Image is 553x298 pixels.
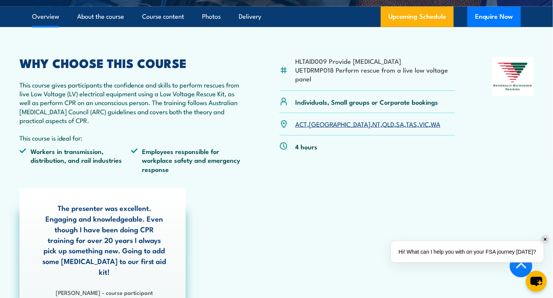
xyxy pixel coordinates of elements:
[391,241,544,262] div: Hi! What can I help you with on your FSA journey [DATE]?
[131,147,243,173] li: Employees responsible for workplace safety and emergency response
[19,80,243,125] p: This course gives participants the confidence and skills to perform rescues from live Low Voltage...
[32,6,59,27] a: Overview
[526,271,547,292] button: chat-button
[42,202,167,277] p: The presenter was excellent. Engaging and knowledgeable. Even though I have been doing CPR traini...
[492,57,534,96] img: Nationally Recognised Training logo.
[431,119,440,128] a: WA
[295,142,317,151] p: 4 hours
[419,119,429,128] a: VIC
[396,119,404,128] a: SA
[295,119,307,128] a: ACT
[142,6,184,27] a: Course content
[382,119,394,128] a: QLD
[541,235,550,244] div: ✕
[406,119,417,128] a: TAS
[467,6,521,27] button: Enquire Now
[295,57,455,65] li: HLTAID009 Provide [MEDICAL_DATA]
[56,288,153,297] strong: [PERSON_NAME] - course participant
[202,6,221,27] a: Photos
[309,119,370,128] a: [GEOGRAPHIC_DATA]
[295,97,438,106] p: Individuals, Small groups or Corporate bookings
[19,57,243,68] h2: WHY CHOOSE THIS COURSE
[295,120,440,128] p: , , , , , , ,
[19,133,243,142] p: This course is ideal for:
[295,65,455,83] li: UETDRMP018 Perform rescue from a live low voltage panel
[19,147,131,173] li: Workers in transmission, distribution, and rail industries
[381,6,454,27] a: Upcoming Schedule
[77,6,124,27] a: About the course
[239,6,261,27] a: Delivery
[372,119,380,128] a: NT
